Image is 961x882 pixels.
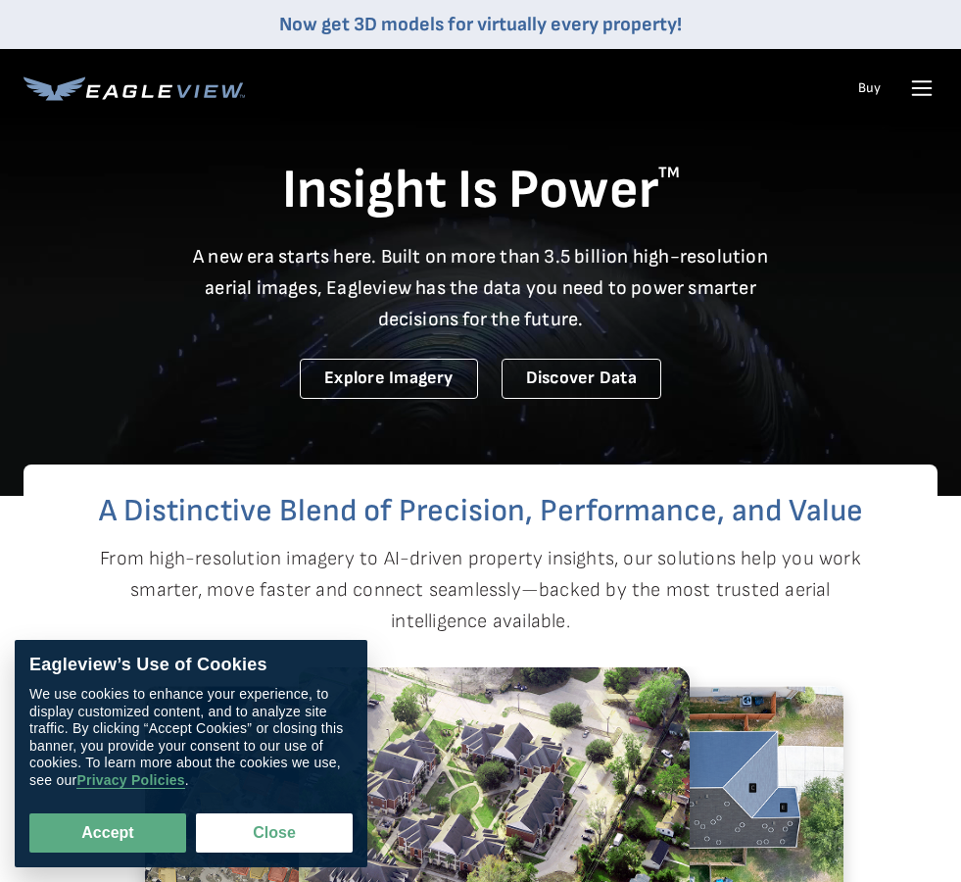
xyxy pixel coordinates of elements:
[279,13,682,36] a: Now get 3D models for virtually every property!
[29,813,186,853] button: Accept
[502,359,661,399] a: Discover Data
[76,772,184,789] a: Privacy Policies
[181,241,781,335] p: A new era starts here. Built on more than 3.5 billion high-resolution aerial images, Eagleview ha...
[62,543,900,637] p: From high-resolution imagery to AI-driven property insights, our solutions help you work smarter,...
[858,79,881,97] a: Buy
[300,359,478,399] a: Explore Imagery
[24,157,937,225] h1: Insight Is Power
[196,813,353,853] button: Close
[29,655,353,676] div: Eagleview’s Use of Cookies
[29,686,353,789] div: We use cookies to enhance your experience, to display customized content, and to analyze site tra...
[658,164,680,182] sup: TM
[24,496,937,527] h2: A Distinctive Blend of Precision, Performance, and Value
